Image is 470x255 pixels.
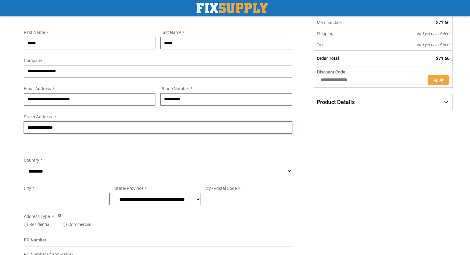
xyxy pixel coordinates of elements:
[314,17,375,28] th: Merchandise
[417,42,450,47] span: Not yet calculated
[428,75,449,85] button: Apply
[24,86,51,91] span: Email Address
[115,186,143,191] span: State/Province
[206,186,237,191] span: Zip/Postal Code
[160,30,181,35] span: Last Name
[417,31,450,36] span: Not yet calculated
[24,58,42,63] span: Company
[317,69,347,74] span: Discount Code:
[317,56,339,61] strong: Order Total
[68,221,91,228] label: Commercial
[29,221,50,228] label: Residential
[433,77,444,82] span: Apply
[24,237,292,246] div: PO Number
[317,31,333,36] span: Shipping
[436,56,450,61] span: $71.60
[314,39,375,51] th: Tax
[24,186,31,191] span: City
[24,158,39,163] span: Country
[317,99,355,105] span: Product Details
[197,3,268,13] a: store logo
[436,20,450,25] span: $71.60
[24,214,50,219] span: Address Type
[160,86,189,91] span: Phone Number
[197,3,268,13] img: Fix Industrial Supply
[24,30,45,35] span: First Name
[24,114,52,119] span: Street Address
